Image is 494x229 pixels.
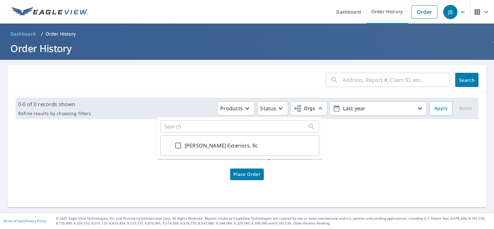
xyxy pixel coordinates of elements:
[164,124,307,130] input: Search
[8,29,486,39] nav: breadcrumb
[12,7,88,17] img: EV Logo
[3,219,23,223] a: Terms of Use
[455,73,478,87] button: Search
[330,101,427,115] button: Last year
[46,31,76,37] p: Order History
[294,104,315,113] span: Orgs
[25,219,46,223] a: Privacy Policy
[220,104,243,112] p: Products
[56,216,491,226] p: © 2025 Eagle View Technologies, Inc. and Pictometry International Corp. All Rights Reserved. Repo...
[8,29,38,39] a: Dashboard
[411,5,437,19] a: Order
[8,42,486,55] h1: Order History
[41,30,43,38] li: /
[260,104,276,112] p: Status
[217,101,255,115] button: Products
[257,101,288,115] button: Status
[230,169,264,180] a: Place Order
[340,103,416,114] p: Last year
[233,173,261,176] span: Place Order
[3,219,46,223] p: |
[429,101,453,115] button: Apply
[343,71,450,89] input: Address, Report #, Claim ID, etc.
[443,5,457,19] div: JB
[435,104,447,113] span: Apply
[185,142,258,149] label: [PERSON_NAME] Exteriors, llc
[10,31,36,37] span: Dashboard
[18,100,91,108] p: 0-0 of 0 records shown
[460,77,473,83] span: Search
[291,101,327,115] button: Orgs
[18,111,91,116] p: Refine results by choosing filters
